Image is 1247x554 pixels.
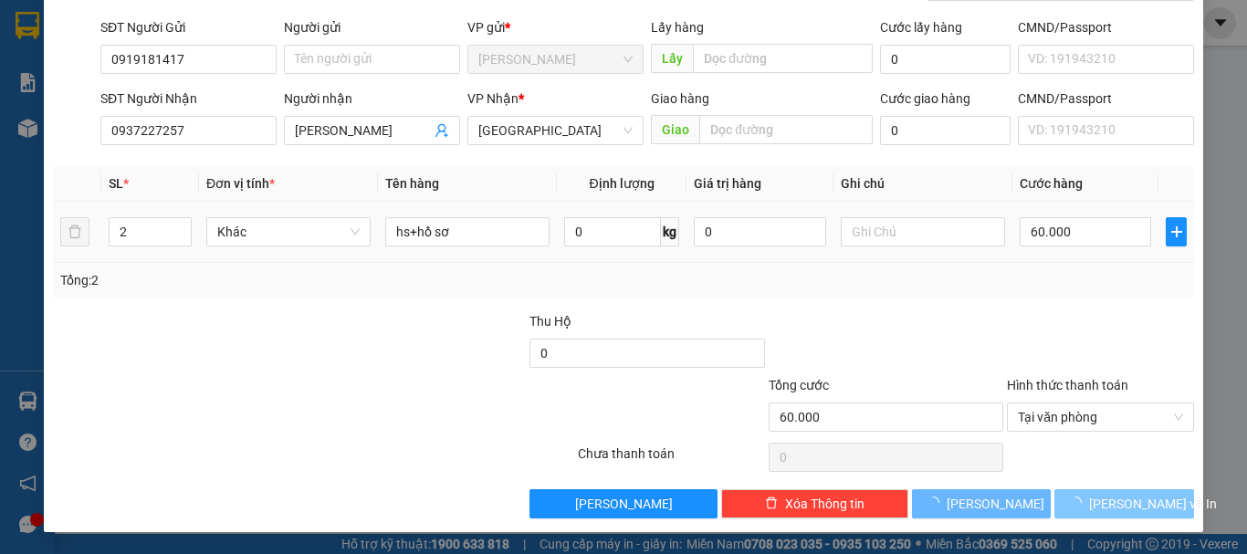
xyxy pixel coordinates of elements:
[694,176,761,191] span: Giá trị hàng
[651,20,704,35] span: Lấy hàng
[201,104,268,136] span: cxmh
[1018,89,1194,109] div: CMND/Passport
[174,16,360,57] div: [GEOGRAPHIC_DATA]
[174,78,360,104] div: 0834560049
[721,489,908,518] button: deleteXóa Thông tin
[174,57,360,78] div: [PERSON_NAME]
[435,123,449,138] span: user-add
[1054,489,1194,518] button: [PERSON_NAME] và In
[699,115,873,144] input: Dọc đường
[765,497,778,511] span: delete
[1007,378,1128,392] label: Hình thức thanh toán
[16,57,162,78] div: huệ
[217,218,360,246] span: Khác
[833,166,1012,202] th: Ghi chú
[16,16,44,35] span: Gửi:
[174,114,201,133] span: DĐ:
[16,16,162,57] div: [PERSON_NAME]
[467,91,519,106] span: VP Nhận
[467,17,644,37] div: VP gửi
[1167,225,1186,239] span: plus
[1069,497,1089,509] span: loading
[16,78,162,104] div: 0522277889
[60,270,483,290] div: Tổng: 2
[947,494,1044,514] span: [PERSON_NAME]
[880,20,962,35] label: Cước lấy hàng
[841,217,1005,246] input: Ghi Chú
[912,489,1052,518] button: [PERSON_NAME]
[880,116,1011,145] input: Cước giao hàng
[100,89,277,109] div: SĐT Người Nhận
[284,89,460,109] div: Người nhận
[109,176,123,191] span: SL
[1166,217,1187,246] button: plus
[529,314,571,329] span: Thu Hộ
[693,44,873,73] input: Dọc đường
[1018,403,1183,431] span: Tại văn phòng
[100,17,277,37] div: SĐT Người Gửi
[880,45,1011,74] input: Cước lấy hàng
[661,217,679,246] span: kg
[589,176,654,191] span: Định lượng
[1020,176,1083,191] span: Cước hàng
[206,176,275,191] span: Đơn vị tính
[529,489,717,518] button: [PERSON_NAME]
[576,444,767,476] div: Chưa thanh toán
[478,46,633,73] span: Phan Thiết
[785,494,865,514] span: Xóa Thông tin
[60,217,89,246] button: delete
[575,494,673,514] span: [PERSON_NAME]
[769,378,829,392] span: Tổng cước
[1089,494,1217,514] span: [PERSON_NAME] và In
[694,217,825,246] input: 0
[651,115,699,144] span: Giao
[284,17,460,37] div: Người gửi
[651,44,693,73] span: Lấy
[880,91,970,106] label: Cước giao hàng
[385,176,439,191] span: Tên hàng
[927,497,947,509] span: loading
[174,16,218,35] span: Nhận:
[478,117,633,144] span: Đà Lạt
[651,91,709,106] span: Giao hàng
[385,217,550,246] input: VD: Bàn, Ghế
[1018,17,1194,37] div: CMND/Passport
